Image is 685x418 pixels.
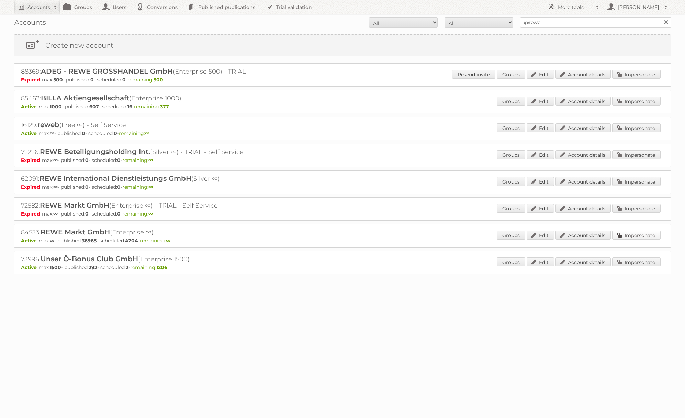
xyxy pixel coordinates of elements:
a: Account details [555,97,611,106]
span: Expired [21,184,42,190]
span: Unser Ö-Bonus Club GmbH [41,255,138,263]
a: Groups [497,150,525,159]
strong: ∞ [53,184,58,190]
a: Groups [497,97,525,106]
span: remaining: [119,130,149,136]
strong: 292 [89,264,97,271]
a: Account details [555,70,611,79]
strong: ∞ [148,184,153,190]
span: BILLA Aktiengesellschaft [41,94,129,102]
h2: 85462: (Enterprise 1000) [21,94,261,103]
p: max: - published: - scheduled: - [21,103,664,110]
h2: More tools [558,4,592,11]
a: Impersonate [612,177,661,186]
p: max: - published: - scheduled: - [21,238,664,244]
p: max: - published: - scheduled: - [21,157,664,163]
span: remaining: [122,157,153,163]
strong: 1000 [50,103,62,110]
h2: 72226: (Silver ∞) - TRIAL - Self Service [21,147,261,156]
p: max: - published: - scheduled: - [21,184,664,190]
a: Groups [497,204,525,213]
span: remaining: [122,184,153,190]
a: Create new account [14,35,671,56]
strong: ∞ [148,211,153,217]
span: Expired [21,211,42,217]
a: Groups [497,123,525,132]
strong: 2 [126,264,128,271]
strong: 0 [117,157,121,163]
h2: [PERSON_NAME] [616,4,661,11]
span: reweb [37,121,59,129]
span: remaining: [130,264,167,271]
strong: 500 [53,77,63,83]
h2: 84533: (Enterprise ∞) [21,228,261,237]
span: REWE Beteiligungsholding Int. [40,147,150,156]
strong: 0 [82,130,85,136]
span: remaining: [134,103,169,110]
strong: ∞ [50,130,54,136]
a: Account details [555,204,611,213]
span: Active [21,238,38,244]
strong: 1500 [50,264,61,271]
a: Impersonate [612,97,661,106]
a: Edit [527,177,554,186]
a: Groups [497,231,525,240]
strong: 0 [90,77,94,83]
a: Edit [527,204,554,213]
a: Impersonate [612,123,661,132]
a: Impersonate [612,150,661,159]
strong: 377 [160,103,169,110]
p: max: - published: - scheduled: - [21,130,664,136]
a: Groups [497,257,525,266]
strong: ∞ [53,157,58,163]
strong: 36965 [82,238,97,244]
a: Impersonate [612,231,661,240]
strong: ∞ [50,238,54,244]
span: Expired [21,77,42,83]
a: Impersonate [612,70,661,79]
span: Active [21,103,38,110]
a: Edit [527,257,554,266]
span: REWE International Dienstleistungs GmbH [40,174,191,183]
a: Edit [527,123,554,132]
p: max: - published: - scheduled: - [21,211,664,217]
a: Account details [555,150,611,159]
strong: ∞ [148,157,153,163]
strong: 4204 [125,238,138,244]
h2: 16129: (Free ∞) - Self Service [21,121,261,130]
a: Account details [555,257,611,266]
strong: 16 [127,103,132,110]
a: Groups [497,177,525,186]
strong: 607 [89,103,99,110]
p: max: - published: - scheduled: - [21,77,664,83]
a: Account details [555,177,611,186]
a: Resend invite [452,70,495,79]
span: remaining: [127,77,163,83]
strong: 0 [85,211,89,217]
strong: 0 [117,211,121,217]
a: Groups [497,70,525,79]
strong: ∞ [166,238,170,244]
strong: 0 [117,184,121,190]
span: REWE Markt GmbH [40,201,109,209]
a: Account details [555,231,611,240]
strong: 0 [85,157,89,163]
strong: 500 [154,77,163,83]
strong: ∞ [53,211,58,217]
h2: Accounts [27,4,50,11]
strong: 1206 [156,264,167,271]
a: Impersonate [612,257,661,266]
span: Active [21,264,38,271]
h2: 62091: (Silver ∞) [21,174,261,183]
span: ADEG - REWE GROSSHANDEL GmbH [41,67,173,75]
p: max: - published: - scheduled: - [21,264,664,271]
span: REWE Markt GmbH [41,228,110,236]
strong: 0 [114,130,117,136]
a: Edit [527,97,554,106]
span: remaining: [140,238,170,244]
h2: 88369: (Enterprise 500) - TRIAL [21,67,261,76]
a: Edit [527,231,554,240]
strong: 0 [122,77,126,83]
strong: ∞ [145,130,149,136]
a: Account details [555,123,611,132]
